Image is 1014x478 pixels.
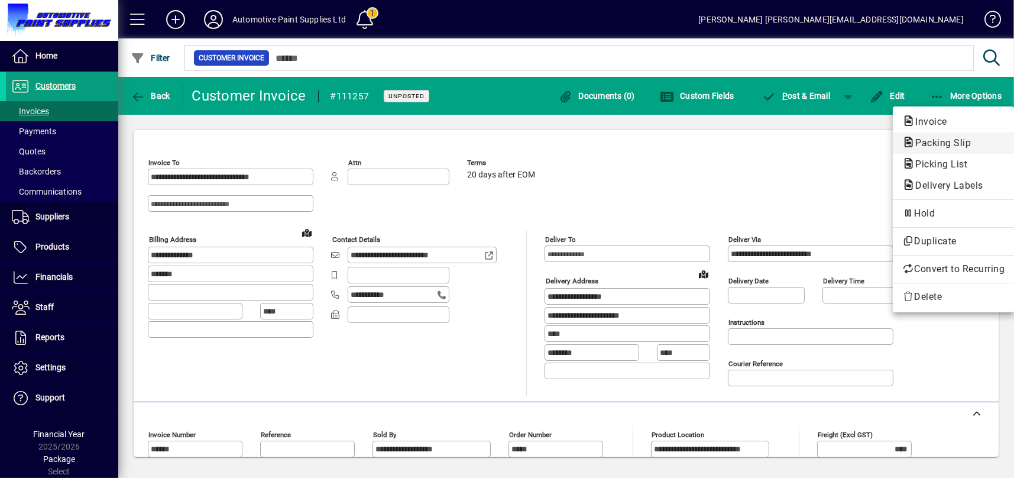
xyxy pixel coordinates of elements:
[902,137,977,148] span: Packing Slip
[902,116,953,127] span: Invoice
[902,206,1005,221] span: Hold
[902,180,989,191] span: Delivery Labels
[902,290,1005,304] span: Delete
[902,262,1005,276] span: Convert to Recurring
[902,159,973,170] span: Picking List
[902,234,1005,248] span: Duplicate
